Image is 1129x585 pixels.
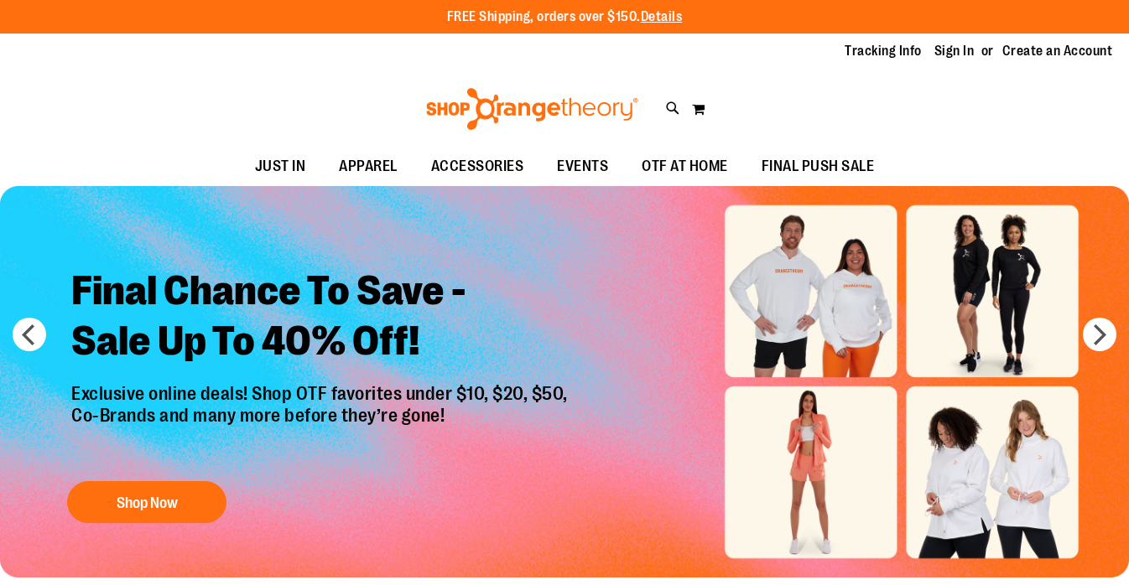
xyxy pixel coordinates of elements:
[1002,42,1113,60] a: Create an Account
[255,148,306,185] span: JUST IN
[339,148,398,185] span: APPAREL
[762,148,875,185] span: FINAL PUSH SALE
[59,253,585,532] a: Final Chance To Save -Sale Up To 40% Off! Exclusive online deals! Shop OTF favorites under $10, $...
[424,88,641,130] img: Shop Orangetheory
[414,148,541,186] a: ACCESSORIES
[59,253,585,383] h2: Final Chance To Save - Sale Up To 40% Off!
[642,148,728,185] span: OTF AT HOME
[625,148,745,186] a: OTF AT HOME
[322,148,414,186] a: APPAREL
[431,148,524,185] span: ACCESSORIES
[557,148,608,185] span: EVENTS
[540,148,625,186] a: EVENTS
[1083,318,1116,351] button: next
[238,148,323,186] a: JUST IN
[845,42,922,60] a: Tracking Info
[59,383,585,465] p: Exclusive online deals! Shop OTF favorites under $10, $20, $50, Co-Brands and many more before th...
[447,8,683,27] p: FREE Shipping, orders over $150.
[934,42,975,60] a: Sign In
[745,148,892,186] a: FINAL PUSH SALE
[641,9,683,24] a: Details
[13,318,46,351] button: prev
[67,481,226,523] button: Shop Now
